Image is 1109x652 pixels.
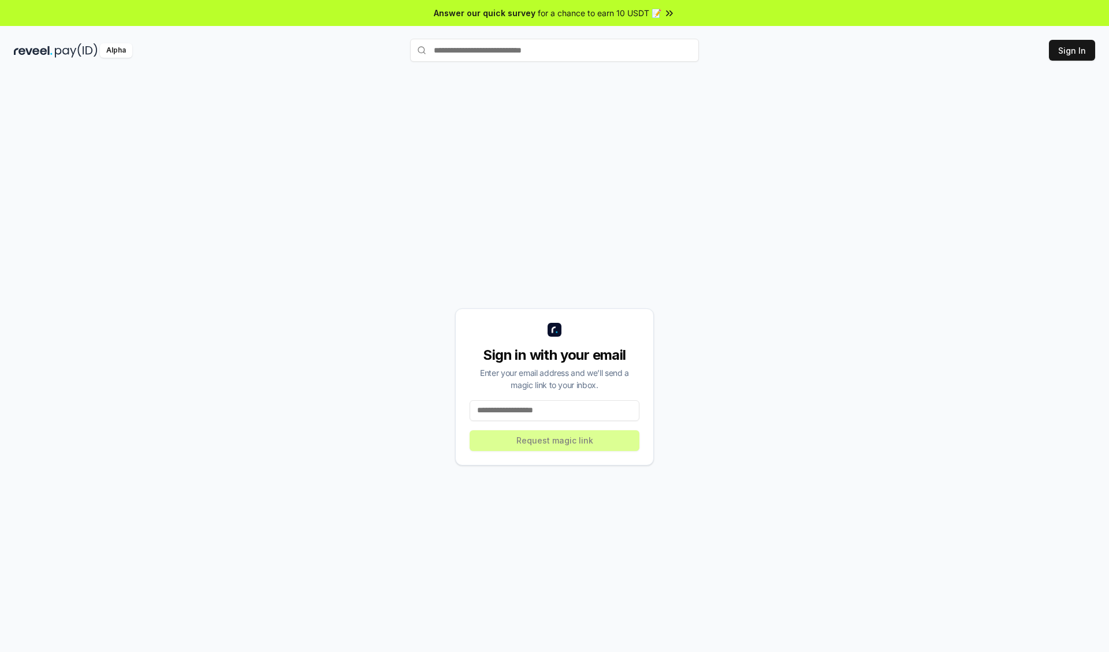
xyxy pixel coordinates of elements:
img: reveel_dark [14,43,53,58]
div: Enter your email address and we’ll send a magic link to your inbox. [470,367,639,391]
img: logo_small [548,323,561,337]
span: for a chance to earn 10 USDT 📝 [538,7,661,19]
div: Sign in with your email [470,346,639,364]
span: Answer our quick survey [434,7,535,19]
button: Sign In [1049,40,1095,61]
img: pay_id [55,43,98,58]
div: Alpha [100,43,132,58]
